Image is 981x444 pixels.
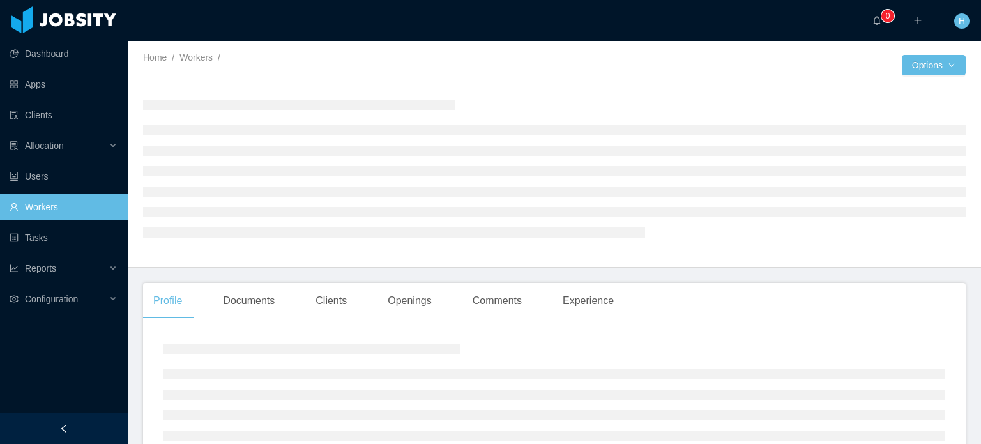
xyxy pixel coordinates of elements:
a: icon: userWorkers [10,194,118,220]
a: icon: robotUsers [10,164,118,189]
sup: 0 [881,10,894,22]
div: Comments [462,283,532,319]
a: icon: appstoreApps [10,72,118,97]
a: icon: profileTasks [10,225,118,250]
button: Optionsicon: down [902,55,966,75]
a: icon: pie-chartDashboard [10,41,118,66]
i: icon: solution [10,141,19,150]
span: / [218,52,220,63]
i: icon: setting [10,295,19,303]
a: Workers [179,52,213,63]
div: Openings [377,283,442,319]
i: icon: line-chart [10,264,19,273]
span: / [172,52,174,63]
span: Configuration [25,294,78,304]
span: Reports [25,263,56,273]
div: Experience [552,283,624,319]
div: Documents [213,283,285,319]
div: Profile [143,283,192,319]
div: Clients [305,283,357,319]
i: icon: plus [913,16,922,25]
a: Home [143,52,167,63]
span: Allocation [25,141,64,151]
i: icon: bell [872,16,881,25]
span: H [959,13,965,29]
a: icon: auditClients [10,102,118,128]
